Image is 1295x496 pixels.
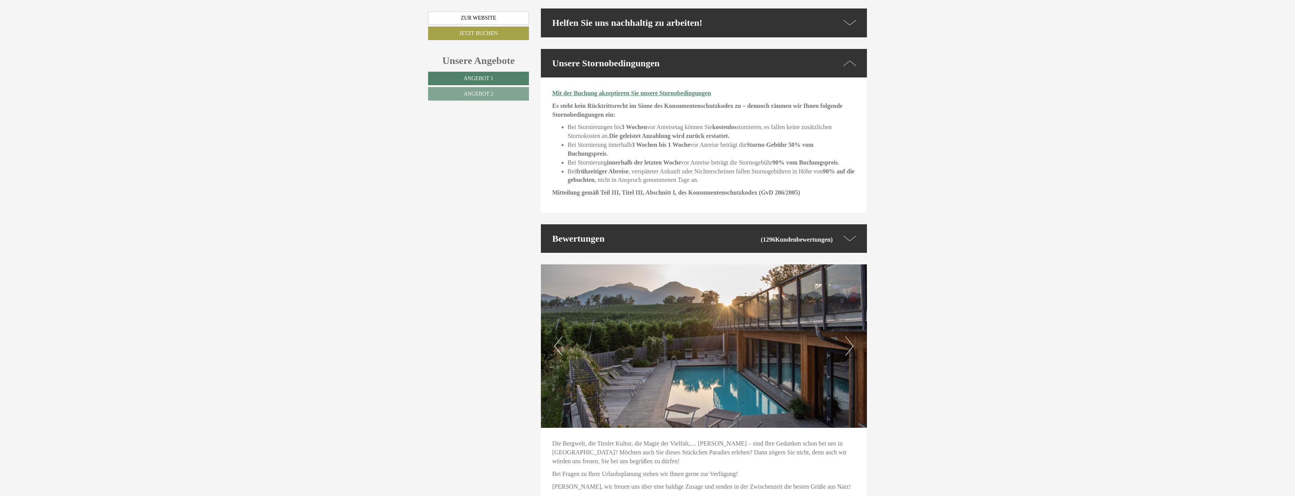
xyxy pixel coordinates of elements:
[568,123,856,141] li: Bei Stornierungen bis vor Anreisetag können Sie stornieren, es fallen keine zusätzlichen Stornoko...
[552,470,856,479] p: Bei Fragen zu Ihrer Urlaubsplanung stehen wir Ihnen gerne zur Verfügung!
[428,27,529,40] a: Jetzt buchen
[607,159,681,166] strong: innerhalb der letzten Woche
[554,336,562,356] button: Previous
[552,90,711,96] strong: Mit der Buchung akzeptieren Sie unsere Stornobedingungen
[552,439,856,466] p: Die Bergwelt, die Tiroler Kultur, die Magie der Vielfalt,… [PERSON_NAME] – sind Ihre Gedanken sch...
[772,159,838,166] strong: 90% vom Buchungspreis
[775,236,831,243] span: Kundenbewertungen
[552,103,843,118] strong: Es steht kein Rücktrittsrecht im Sinne des Konsumentenschutzkodex zu – dennoch räumen wir Ihnen f...
[632,141,690,148] strong: 3 Wochen bis 1 Woche
[568,141,814,157] strong: Storno-Gebühr 50% vom Buchungspreis
[541,49,867,77] div: Unsere Stornobedingungen
[428,12,529,25] a: Zur Website
[576,168,629,175] strong: frühzeitiger Abreise
[568,167,856,185] li: Bei , verspäteter Ankunft oder Nichterscheinen fallen Stornogebühren in Höhe von , nicht in Anspr...
[568,141,856,158] li: Bei Stornierung innerhalb vor Anreise beträgt die .
[712,124,736,130] strong: kostenlos
[552,189,800,196] strong: Mitteilung gemäß Teil III, Titel III, Abschnitt I, des Konsumentenschutzkodex (GvD 206/2005)
[609,133,729,139] strong: Die geleistet Anzahlung wird zurück erstattet.
[621,124,647,130] strong: 3 Wochen
[463,91,493,97] span: Angebot 2
[845,336,853,356] button: Next
[541,224,867,253] div: Bewertungen
[761,236,833,243] small: (1296 )
[428,54,529,68] div: Unsere Angebote
[568,158,856,167] li: Bei Stornierung vor Anreise beträgt die Stornogebühr .
[541,8,867,37] div: Helfen Sie uns nachhaltig zu arbeiten!
[552,483,856,491] p: [PERSON_NAME], wir freuen uns über eine baldige Zusage und senden in der Zwischenzeit die besten ...
[463,76,493,81] span: Angebot 1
